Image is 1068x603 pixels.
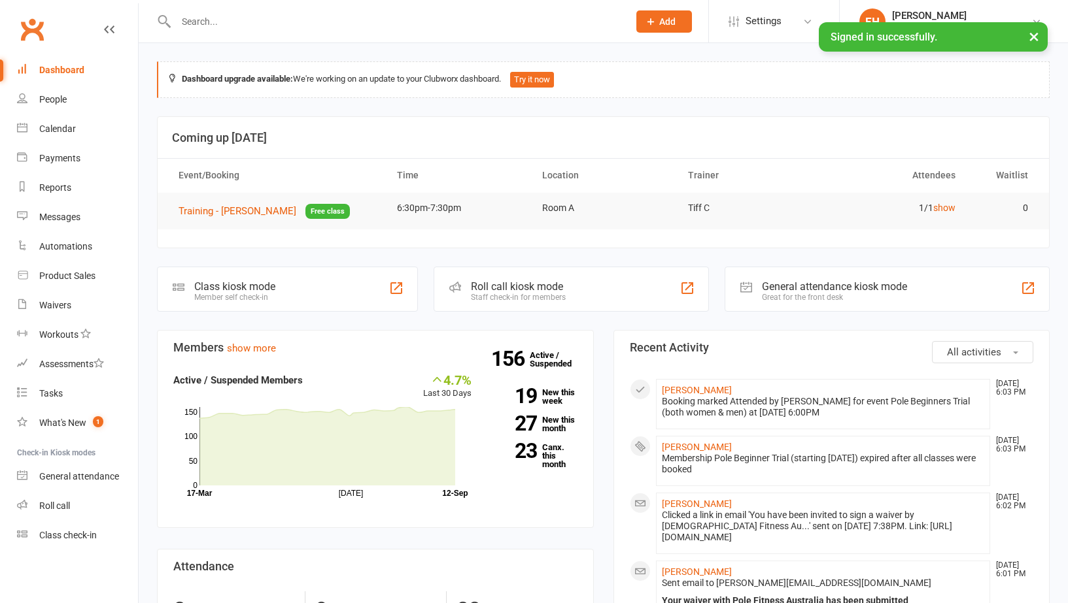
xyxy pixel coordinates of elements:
[173,374,303,386] strong: Active / Suspended Members
[491,414,537,433] strong: 27
[39,359,104,369] div: Assessments
[17,521,138,550] a: Class kiosk mode
[491,386,537,406] strong: 19
[423,372,472,400] div: Last 30 Days
[859,8,886,35] div: EH
[947,346,1001,358] span: All activities
[746,7,782,36] span: Settings
[17,173,138,203] a: Reports
[17,56,138,85] a: Dashboard
[990,436,1033,453] time: [DATE] 6:03 PM
[16,13,48,46] a: Clubworx
[173,341,577,354] h3: Members
[662,453,985,475] div: Membership Pole Beginner Trial (starting [DATE]) expired after all classes were booked
[967,193,1040,223] td: 0
[17,491,138,521] a: Roll call
[491,388,577,405] a: 19New this week
[762,280,907,293] div: General attendance kiosk mode
[17,291,138,320] a: Waivers
[39,530,97,540] div: Class check-in
[510,72,554,88] button: Try it now
[227,342,276,354] a: show more
[967,159,1040,192] th: Waitlist
[182,74,293,84] strong: Dashboard upgrade available:
[17,144,138,173] a: Payments
[194,293,275,302] div: Member self check-in
[636,10,692,33] button: Add
[821,159,967,192] th: Attendees
[17,350,138,379] a: Assessments
[179,205,296,217] span: Training - [PERSON_NAME]
[17,320,138,350] a: Workouts
[39,417,86,428] div: What's New
[662,396,985,418] div: Booking marked Attended by [PERSON_NAME] for event Pole Beginners Trial (both women & men) at [DA...
[39,270,95,281] div: Product Sales
[17,261,138,291] a: Product Sales
[39,65,84,75] div: Dashboard
[157,61,1050,98] div: We're working on an update to your Clubworx dashboard.
[17,379,138,408] a: Tasks
[471,293,566,302] div: Staff check-in for members
[530,341,587,378] a: 156Active / Suspended
[530,159,676,192] th: Location
[471,280,566,293] div: Roll call kiosk mode
[17,203,138,232] a: Messages
[1022,22,1046,50] button: ×
[423,372,472,387] div: 4.7%
[933,203,956,213] a: show
[892,10,1031,22] div: [PERSON_NAME]
[676,159,822,192] th: Trainer
[762,293,907,302] div: Great for the front desk
[39,388,63,399] div: Tasks
[491,349,530,368] strong: 156
[932,341,1033,363] button: All activities
[892,22,1031,33] div: Pole Fitness [GEOGRAPHIC_DATA]
[831,31,937,43] span: Signed in successfully.
[39,329,78,340] div: Workouts
[491,441,537,461] strong: 23
[39,94,67,105] div: People
[39,153,80,163] div: Payments
[491,443,577,468] a: 23Canx. this month
[821,193,967,223] td: 1/1
[630,341,1034,354] h3: Recent Activity
[39,182,71,193] div: Reports
[17,85,138,114] a: People
[662,510,985,543] div: Clicked a link in email 'You have been invited to sign a waiver by [DEMOGRAPHIC_DATA] Fitness Au....
[172,12,619,31] input: Search...
[990,561,1033,578] time: [DATE] 6:01 PM
[305,204,350,219] span: Free class
[530,193,676,223] td: Room A
[662,385,732,395] a: [PERSON_NAME]
[167,159,385,192] th: Event/Booking
[491,416,577,432] a: 27New this month
[39,241,92,252] div: Automations
[17,462,138,491] a: General attendance kiosk mode
[659,16,676,27] span: Add
[662,578,931,588] span: Sent email to [PERSON_NAME][EMAIL_ADDRESS][DOMAIN_NAME]
[17,114,138,144] a: Calendar
[173,560,577,573] h3: Attendance
[179,203,350,220] button: Training - [PERSON_NAME]Free class
[39,212,80,222] div: Messages
[385,193,531,223] td: 6:30pm-7:30pm
[676,193,822,223] td: Tiff C
[194,280,275,293] div: Class kiosk mode
[17,232,138,261] a: Automations
[93,416,103,427] span: 1
[39,123,76,134] div: Calendar
[172,131,1035,144] h3: Coming up [DATE]
[385,159,531,192] th: Time
[662,498,732,509] a: [PERSON_NAME]
[662,566,732,577] a: [PERSON_NAME]
[39,300,71,310] div: Waivers
[990,493,1033,510] time: [DATE] 6:02 PM
[39,471,119,481] div: General attendance
[990,380,1033,397] time: [DATE] 6:03 PM
[662,442,732,452] a: [PERSON_NAME]
[39,500,70,511] div: Roll call
[17,408,138,438] a: What's New1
